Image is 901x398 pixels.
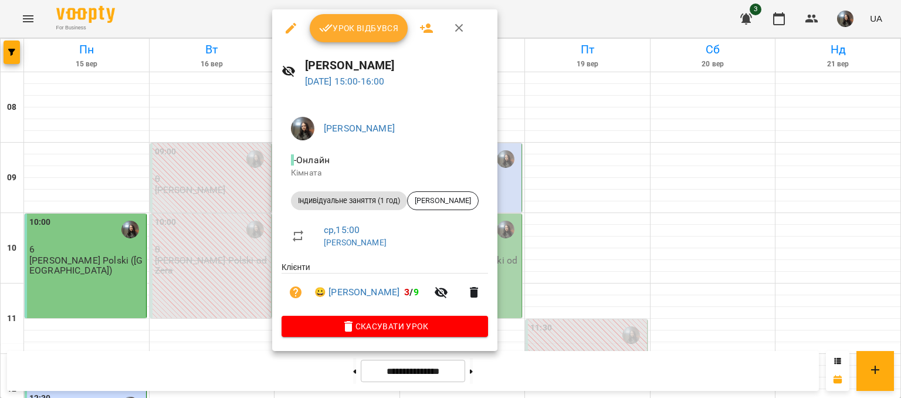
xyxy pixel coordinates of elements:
[324,224,360,235] a: ср , 15:00
[407,191,479,210] div: [PERSON_NAME]
[305,56,488,75] h6: [PERSON_NAME]
[314,285,399,299] a: 😀 [PERSON_NAME]
[324,123,395,134] a: [PERSON_NAME]
[291,167,479,179] p: Кімната
[310,14,408,42] button: Урок відбувся
[404,286,418,298] b: /
[291,195,407,206] span: Індивідуальне заняття (1 год)
[319,21,399,35] span: Урок відбувся
[282,316,488,337] button: Скасувати Урок
[408,195,478,206] span: [PERSON_NAME]
[324,238,387,247] a: [PERSON_NAME]
[305,76,385,87] a: [DATE] 15:00-16:00
[282,261,488,316] ul: Клієнти
[414,286,419,298] span: 9
[404,286,409,298] span: 3
[291,154,332,166] span: - Онлайн
[291,117,314,140] img: 3223da47ea16ff58329dec54ac365d5d.JPG
[282,278,310,306] button: Візит ще не сплачено. Додати оплату?
[291,319,479,333] span: Скасувати Урок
